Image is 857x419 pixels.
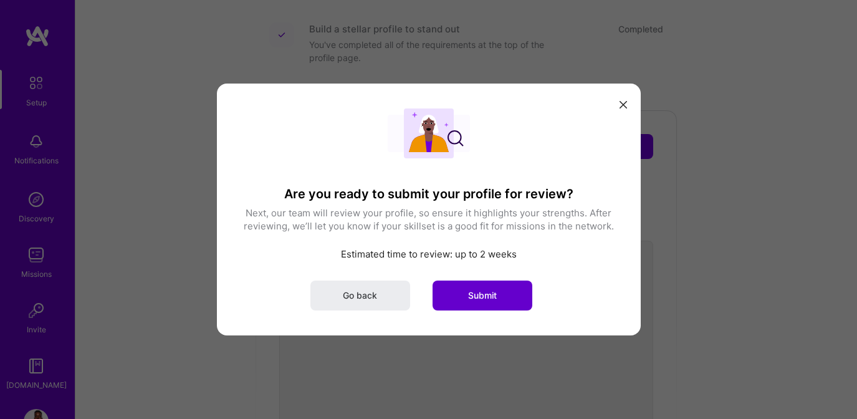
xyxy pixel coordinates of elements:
[388,108,470,158] img: User
[242,206,616,233] p: Next, our team will review your profile, so ensure it highlights your strengths. After reviewing,...
[310,281,410,311] button: Go back
[620,101,627,108] i: icon Close
[217,84,641,335] div: modal
[468,289,497,302] span: Submit
[242,248,616,261] p: Estimated time to review: up to 2 weeks
[343,289,377,302] span: Go back
[242,186,616,201] h3: Are you ready to submit your profile for review?
[433,281,532,311] button: Submit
